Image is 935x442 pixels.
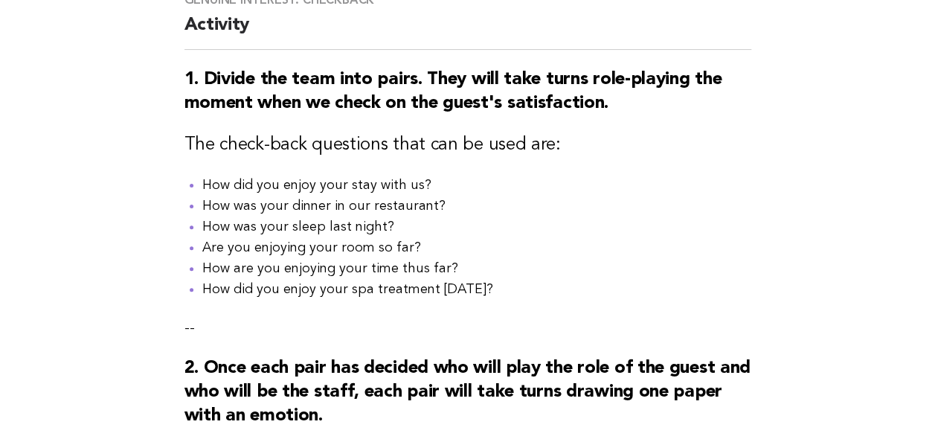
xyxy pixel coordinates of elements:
strong: 2. Once each pair has decided who will play the role of the guest and who will be the staff, each... [184,359,751,425]
h2: Activity [184,13,751,50]
h3: The check-back questions that can be used are: [184,133,751,157]
p: -- [184,318,751,339]
strong: 1. Divide the team into pairs. They will take turns role-playing the moment when we check on the ... [184,71,722,112]
li: How was your sleep last night? [202,217,751,237]
li: How did you enjoy your spa treatment [DATE]? [202,279,751,300]
li: Are you enjoying your room so far? [202,237,751,258]
li: How was your dinner in our restaurant? [202,196,751,217]
li: How are you enjoying your time thus far? [202,258,751,279]
li: How did you enjoy your stay with us? [202,175,751,196]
